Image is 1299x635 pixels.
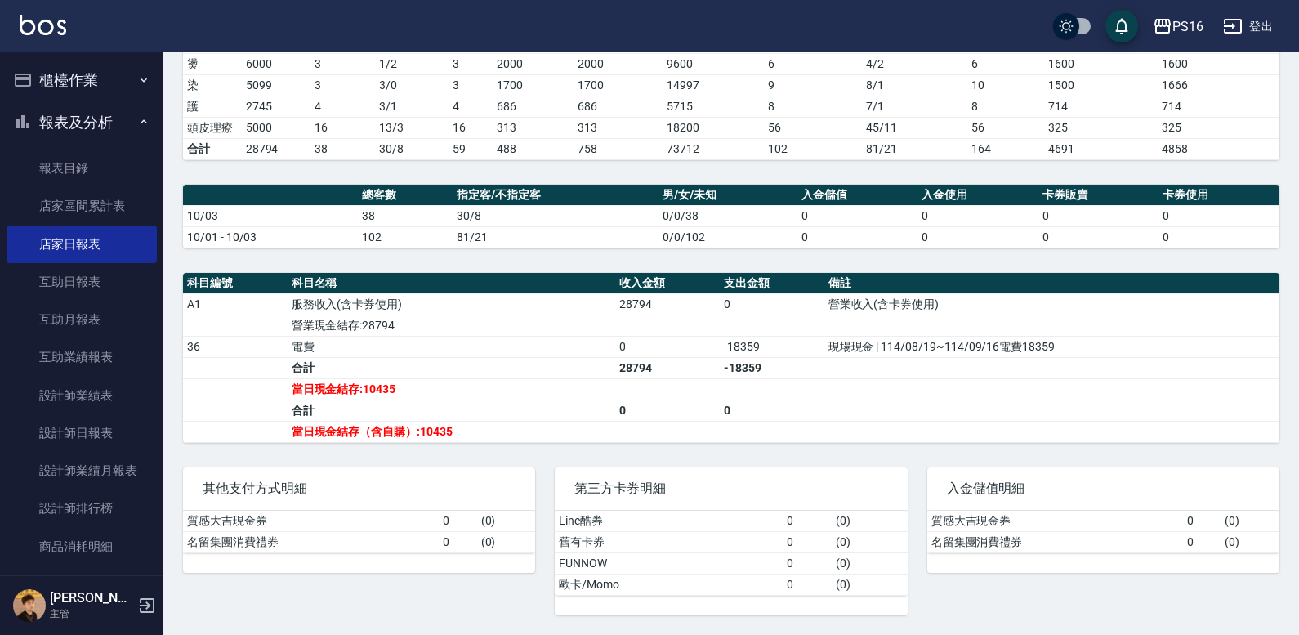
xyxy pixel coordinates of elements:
[1038,226,1159,248] td: 0
[183,226,358,248] td: 10/01 - 10/03
[917,205,1038,226] td: 0
[862,138,967,159] td: 81/21
[183,205,358,226] td: 10/03
[615,357,720,378] td: 28794
[764,117,862,138] td: 56
[824,293,1279,315] td: 營業收入(含卡券使用)
[1044,138,1158,159] td: 4691
[242,138,310,159] td: 28794
[555,552,783,574] td: FUNNOW
[574,117,663,138] td: 313
[449,138,493,159] td: 59
[453,226,658,248] td: 81/21
[720,400,824,421] td: 0
[927,511,1183,532] td: 質感大吉現金券
[183,117,242,138] td: 頭皮理療
[927,511,1279,553] table: a dense table
[663,74,764,96] td: 14997
[1158,185,1279,206] th: 卡券使用
[1216,11,1279,42] button: 登出
[783,511,832,532] td: 0
[288,421,616,442] td: 當日現金結存（含自購）:10435
[375,96,448,117] td: 3 / 1
[832,511,908,532] td: ( 0 )
[764,138,862,159] td: 102
[439,511,476,532] td: 0
[375,53,448,74] td: 1 / 2
[183,138,242,159] td: 合計
[862,74,967,96] td: 8 / 1
[720,293,824,315] td: 0
[183,53,242,74] td: 燙
[7,187,157,225] a: 店家區間累計表
[242,96,310,117] td: 2745
[663,138,764,159] td: 73712
[832,531,908,552] td: ( 0 )
[555,511,907,596] table: a dense table
[1158,96,1279,117] td: 714
[615,400,720,421] td: 0
[1044,96,1158,117] td: 714
[1221,511,1279,532] td: ( 0 )
[50,590,133,606] h5: [PERSON_NAME]
[967,53,1044,74] td: 6
[764,96,862,117] td: 8
[288,315,616,336] td: 營業現金結存:28794
[358,205,453,226] td: 38
[310,138,376,159] td: 38
[7,566,157,603] a: 單一服務項目查詢
[615,336,720,357] td: 0
[967,138,1044,159] td: 164
[555,574,783,595] td: 歐卡/Momo
[1183,531,1221,552] td: 0
[783,552,832,574] td: 0
[555,531,783,552] td: 舊有卡券
[797,205,918,226] td: 0
[242,53,310,74] td: 6000
[1044,74,1158,96] td: 1500
[493,117,574,138] td: 313
[862,96,967,117] td: 7 / 1
[824,336,1279,357] td: 現場現金 | 114/08/19~114/09/16電費18359
[967,117,1044,138] td: 56
[183,531,439,552] td: 名留集團消費禮券
[967,96,1044,117] td: 8
[947,481,1260,497] span: 入金儲值明細
[449,117,493,138] td: 16
[658,185,797,206] th: 男/女/未知
[183,185,1279,248] table: a dense table
[862,53,967,74] td: 4 / 2
[663,96,764,117] td: 5715
[183,511,439,532] td: 質感大吉現金券
[783,574,832,595] td: 0
[7,338,157,376] a: 互助業績報表
[658,226,797,248] td: 0/0/102
[493,53,574,74] td: 2000
[288,378,616,400] td: 當日現金結存:10435
[658,205,797,226] td: 0/0/38
[824,273,1279,294] th: 備註
[358,226,453,248] td: 102
[927,531,1183,552] td: 名留集團消費禮券
[183,336,288,357] td: 36
[13,589,46,622] img: Person
[764,74,862,96] td: 9
[375,138,448,159] td: 30/8
[917,185,1038,206] th: 入金使用
[183,511,535,553] table: a dense table
[574,74,663,96] td: 1700
[663,117,764,138] td: 18200
[288,357,616,378] td: 合計
[7,59,157,101] button: 櫃檯作業
[555,511,783,532] td: Line酷券
[832,574,908,595] td: ( 0 )
[242,74,310,96] td: 5099
[183,273,288,294] th: 科目編號
[493,96,574,117] td: 686
[7,528,157,566] a: 商品消耗明細
[615,273,720,294] th: 收入金額
[967,74,1044,96] td: 10
[764,53,862,74] td: 6
[1038,185,1159,206] th: 卡券販賣
[783,531,832,552] td: 0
